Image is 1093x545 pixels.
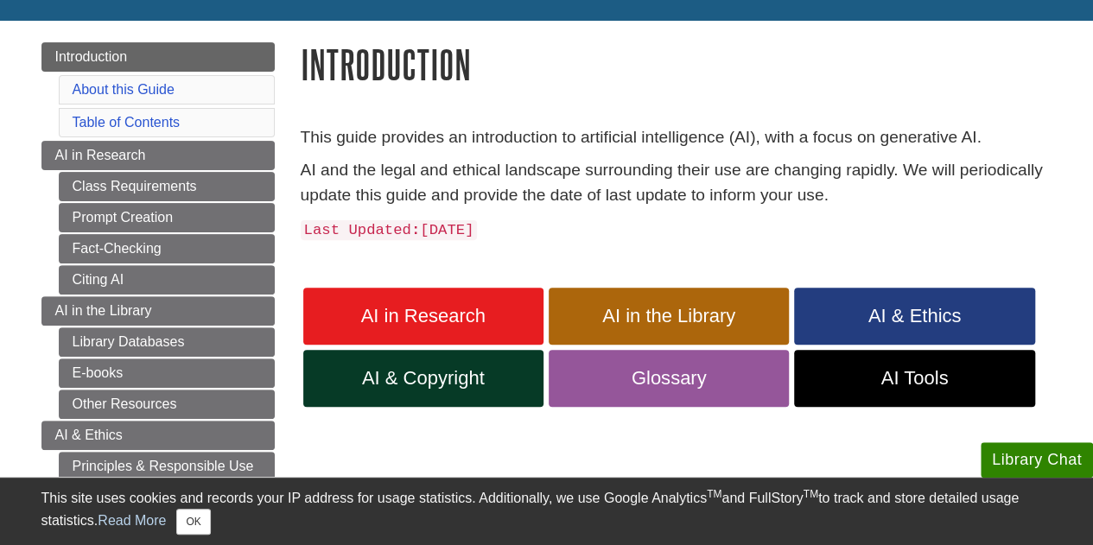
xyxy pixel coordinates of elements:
[55,428,123,442] span: AI & Ethics
[41,421,275,450] a: AI & Ethics
[301,42,1052,86] h1: Introduction
[301,220,478,240] code: Last Updated [DATE]
[59,203,275,232] a: Prompt Creation
[176,509,210,535] button: Close
[794,350,1034,407] a: AI Tools
[411,222,420,238] strong: :
[59,327,275,357] a: Library Databases
[59,390,275,419] a: Other Resources
[549,288,789,345] a: AI in the Library
[55,49,128,64] span: Introduction
[301,158,1052,208] p: AI and the legal and ethical landscape surrounding their use are changing rapidly. We will period...
[73,115,181,130] a: Table of Contents
[59,452,275,481] a: Principles & Responsible Use
[301,125,1052,150] p: This guide provides an introduction to artificial intelligence (AI), with a focus on generative AI.
[794,288,1034,345] a: AI & Ethics
[73,82,175,97] a: About this Guide
[316,367,531,390] span: AI & Copyright
[316,305,531,327] span: AI in Research
[59,172,275,201] a: Class Requirements
[41,296,275,326] a: AI in the Library
[59,265,275,295] a: Citing AI
[549,350,789,407] a: Glossary
[303,288,543,345] a: AI in Research
[562,367,776,390] span: Glossary
[41,42,275,72] a: Introduction
[55,148,146,162] span: AI in Research
[981,442,1093,478] button: Library Chat
[807,367,1021,390] span: AI Tools
[707,488,721,500] sup: TM
[59,358,275,388] a: E-books
[59,234,275,263] a: Fact-Checking
[41,488,1052,535] div: This site uses cookies and records your IP address for usage statistics. Additionally, we use Goo...
[807,305,1021,327] span: AI & Ethics
[804,488,818,500] sup: TM
[55,303,152,318] span: AI in the Library
[562,305,776,327] span: AI in the Library
[41,141,275,170] a: AI in Research
[98,513,166,528] a: Read More
[303,350,543,407] a: AI & Copyright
